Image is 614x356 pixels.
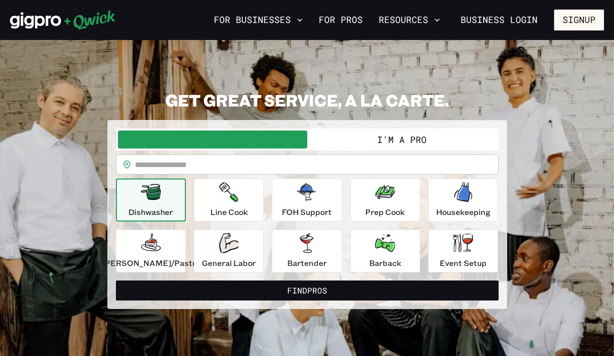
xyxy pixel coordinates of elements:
[440,257,487,269] p: Event Setup
[365,206,405,218] p: Prep Cook
[194,178,264,221] button: Line Cook
[554,9,604,30] button: Signup
[128,206,173,218] p: Dishwasher
[116,229,186,272] button: [PERSON_NAME]/Pastry
[194,229,264,272] button: General Labor
[452,9,546,30] a: Business Login
[375,11,444,28] button: Resources
[436,206,491,218] p: Housekeeping
[116,178,186,221] button: Dishwasher
[210,206,248,218] p: Line Cook
[428,229,498,272] button: Event Setup
[272,178,342,221] button: FOH Support
[369,257,401,269] p: Barback
[272,229,342,272] button: Bartender
[118,130,307,148] button: I'm a Business
[350,229,420,272] button: Barback
[102,257,200,269] p: [PERSON_NAME]/Pastry
[350,178,420,221] button: Prep Cook
[315,11,367,28] a: For Pros
[287,257,327,269] p: Bartender
[282,206,332,218] p: FOH Support
[116,280,499,300] button: FindPros
[428,178,498,221] button: Housekeeping
[107,90,507,110] h2: GET GREAT SERVICE, A LA CARTE.
[307,130,497,148] button: I'm a Pro
[210,11,307,28] button: For Businesses
[202,257,256,269] p: General Labor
